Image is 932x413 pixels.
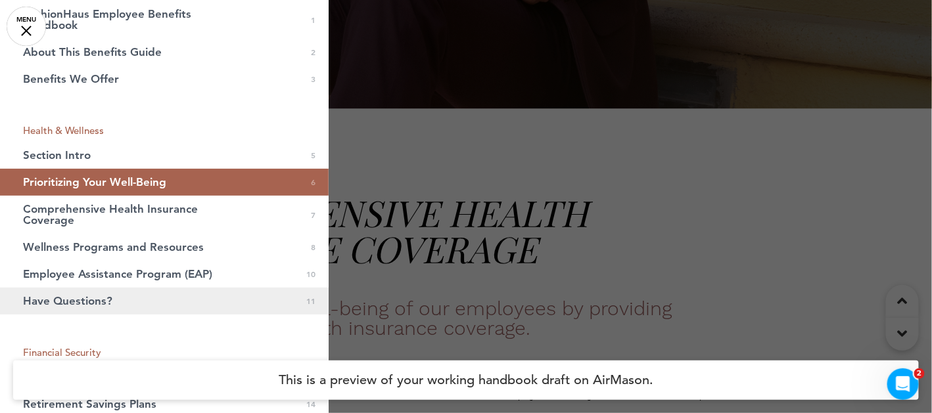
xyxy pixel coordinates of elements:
[23,150,91,161] span: Section Intro
[887,368,919,400] iframe: Intercom live chat
[306,295,315,307] span: 11
[914,368,925,379] span: 2
[7,7,46,46] a: MENU
[23,9,240,31] span: FashionHaus Employee Benefits Handbook
[23,177,166,188] span: Prioritizing Your Well-Being
[311,47,315,58] span: 2
[23,47,162,58] span: About This Benefits Guide
[311,242,315,253] span: 8
[23,74,119,85] span: Benefits We Offer
[311,150,315,161] span: 5
[311,177,315,188] span: 6
[311,14,315,26] span: 1
[23,399,156,410] span: Retirement Savings Plans
[23,295,112,307] span: Have Questions?
[23,269,212,280] span: Employee Assistance Program (EAP)
[306,269,315,280] span: 10
[311,74,315,85] span: 3
[13,360,919,400] h4: This is a preview of your working handbook draft on AirMason.
[23,204,240,226] span: Comprehensive Health Insurance Coverage
[311,209,315,221] span: 7
[23,242,204,253] span: Wellness Programs and Resources
[306,399,315,410] span: 14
